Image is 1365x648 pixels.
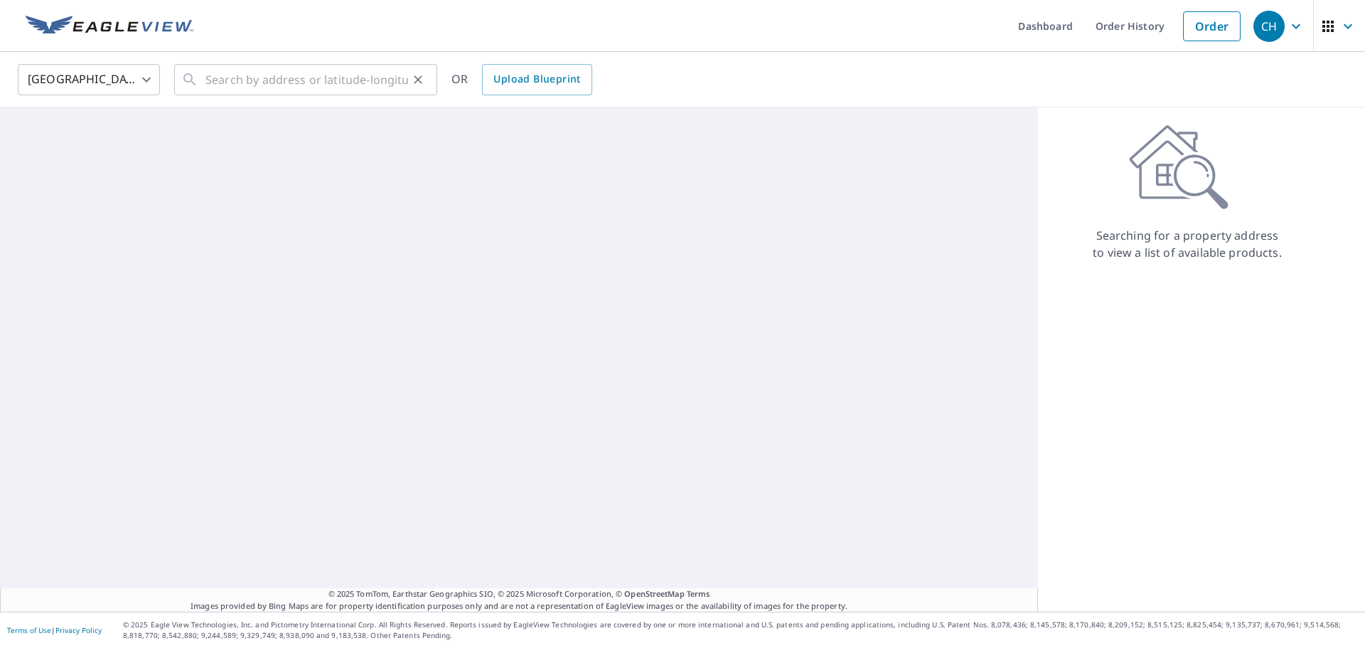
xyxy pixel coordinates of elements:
img: EV Logo [26,16,193,37]
a: Privacy Policy [55,625,102,635]
input: Search by address or latitude-longitude [205,60,408,100]
span: © 2025 TomTom, Earthstar Geographics SIO, © 2025 Microsoft Corporation, © [328,588,710,600]
a: Order [1183,11,1241,41]
a: OpenStreetMap [624,588,684,599]
div: OR [451,64,592,95]
div: [GEOGRAPHIC_DATA] [18,60,160,100]
p: | [7,626,102,634]
p: © 2025 Eagle View Technologies, Inc. and Pictometry International Corp. All Rights Reserved. Repo... [123,620,1358,641]
a: Terms of Use [7,625,51,635]
span: Upload Blueprint [493,70,580,88]
a: Terms [687,588,710,599]
button: Clear [408,70,428,90]
a: Upload Blueprint [482,64,591,95]
div: CH [1253,11,1285,42]
p: Searching for a property address to view a list of available products. [1092,227,1283,261]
